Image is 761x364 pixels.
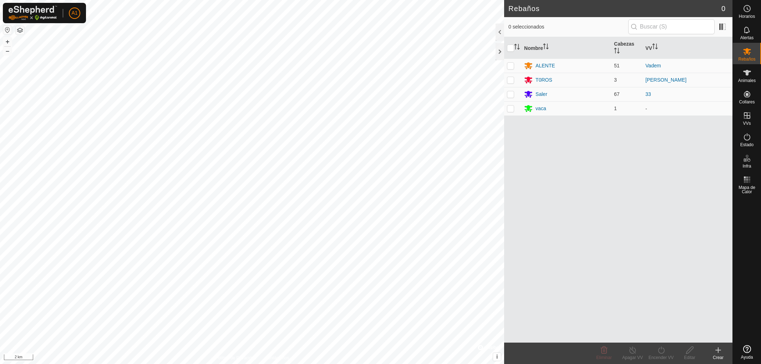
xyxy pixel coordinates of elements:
button: Capas del Mapa [16,26,24,35]
a: [PERSON_NAME] [645,77,686,83]
button: + [3,37,12,46]
font: ALENTE [536,63,555,68]
font: – [6,47,9,55]
p-sorticon: Activar para ordenar [514,45,520,51]
font: Política de Privacidad [215,355,256,360]
font: Collares [739,99,755,104]
font: A1 [71,10,77,16]
font: 51 [614,63,620,68]
a: Política de Privacidad [215,355,256,361]
font: Alertas [740,35,754,40]
font: VVs [743,121,751,126]
input: Buscar (S) [628,19,715,34]
font: Estado [740,142,754,147]
font: + [6,38,10,45]
font: 67 [614,91,620,97]
font: Ayuda [741,355,753,360]
button: i [493,353,501,361]
a: Ayuda [733,342,761,362]
font: 1 [614,106,617,111]
a: 33 [645,91,651,97]
button: – [3,47,12,55]
font: Eliminar [596,355,612,360]
p-sorticon: Activar para ordenar [652,45,658,50]
font: Rebaños [738,57,755,62]
font: vaca [536,106,546,111]
font: 0 seleccionados [508,24,544,30]
font: 0 [721,5,725,12]
img: Logotipo de Gallagher [9,6,57,20]
font: VV [645,45,652,51]
font: Rebaños [508,5,540,12]
font: Contáctenos [265,355,289,360]
font: Editar [684,355,695,360]
a: Vadem [645,63,661,68]
font: Infra [742,164,751,169]
font: Nombre [524,45,543,51]
font: Horarios [739,14,755,19]
font: Mapa de Calor [739,185,755,194]
button: Restablecer Mapa [3,26,12,34]
font: Saler [536,91,547,97]
font: 3 [614,77,617,83]
font: T0ROS [536,77,552,83]
font: Animales [738,78,756,83]
font: Cabezas [614,41,634,47]
p-sorticon: Activar para ordenar [614,49,620,55]
a: Contáctenos [265,355,289,361]
font: Apagar VV [622,355,643,360]
font: i [496,354,498,360]
font: Crear [713,355,724,360]
font: - [645,106,647,112]
p-sorticon: Activar para ordenar [543,45,549,50]
font: Encender VV [649,355,674,360]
